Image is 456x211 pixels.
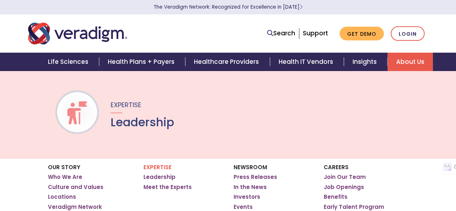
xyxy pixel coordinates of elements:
[28,22,127,45] img: Veradigm logo
[48,184,103,191] a: Culture and Values
[300,4,303,10] span: Learn More
[143,184,192,191] a: Meet the Experts
[234,193,260,201] a: Investors
[270,53,344,71] a: Health IT Vendors
[324,203,384,211] a: Early Talent Program
[344,53,388,71] a: Insights
[234,173,277,181] a: Press Releases
[324,193,347,201] a: Benefits
[324,184,364,191] a: Job Openings
[48,173,82,181] a: Who We Are
[391,26,425,41] a: Login
[234,184,267,191] a: In the News
[388,53,433,71] a: About Us
[143,173,176,181] a: Leadership
[340,27,384,41] a: Get Demo
[324,173,366,181] a: Join Our Team
[111,115,174,129] h1: Leadership
[267,28,295,38] a: Search
[99,53,185,71] a: Health Plans + Payers
[48,203,102,211] a: Veradigm Network
[185,53,270,71] a: Healthcare Providers
[111,100,141,109] span: Expertise
[234,203,253,211] a: Events
[303,29,328,38] a: Support
[48,193,76,201] a: Locations
[39,53,99,71] a: Life Sciences
[154,4,303,10] a: The Veradigm Network: Recognized for Excellence in [DATE]Learn More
